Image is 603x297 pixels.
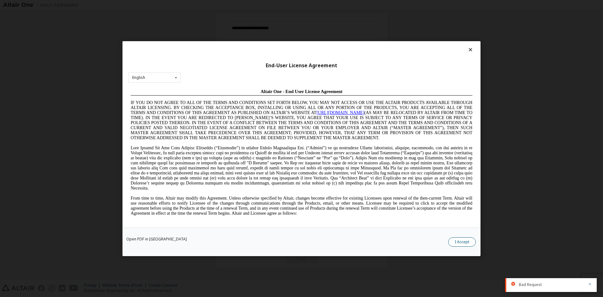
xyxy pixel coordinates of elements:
span: From time to time, Altair may modify this Agreement. Unless otherwise specified by Altair, change... [3,109,344,129]
a: Open PDF in [GEOGRAPHIC_DATA] [126,237,187,241]
button: I Accept [448,237,476,246]
a: [URL][DOMAIN_NAME] [188,24,236,29]
span: Bad Request [519,282,542,287]
div: End-User License Agreement [128,63,475,69]
span: Altair One - End User License Agreement [133,3,215,8]
span: Lore Ipsumd Sit Ame Cons Adipisc Elitseddo (“Eiusmodte”) in utlabor Etdolo Magnaaliqua Eni. (“Adm... [3,59,344,104]
div: English [132,76,145,80]
span: IF YOU DO NOT AGREE TO ALL OF THE TERMS AND CONDITIONS SET FORTH BELOW, YOU MAY NOT ACCESS OR USE... [3,14,344,54]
